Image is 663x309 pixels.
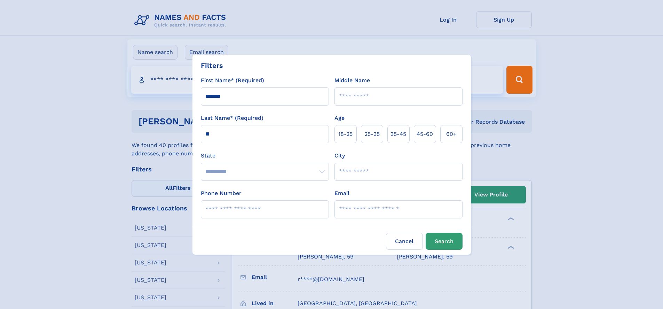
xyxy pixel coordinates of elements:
[334,76,370,85] label: Middle Name
[390,130,406,138] span: 35‑45
[201,189,242,198] label: Phone Number
[364,130,380,138] span: 25‑35
[334,114,345,122] label: Age
[426,233,463,250] button: Search
[201,60,223,71] div: Filters
[386,233,423,250] label: Cancel
[201,76,264,85] label: First Name* (Required)
[446,130,457,138] span: 60+
[338,130,353,138] span: 18‑25
[417,130,433,138] span: 45‑60
[334,152,345,160] label: City
[334,189,349,198] label: Email
[201,114,263,122] label: Last Name* (Required)
[201,152,329,160] label: State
